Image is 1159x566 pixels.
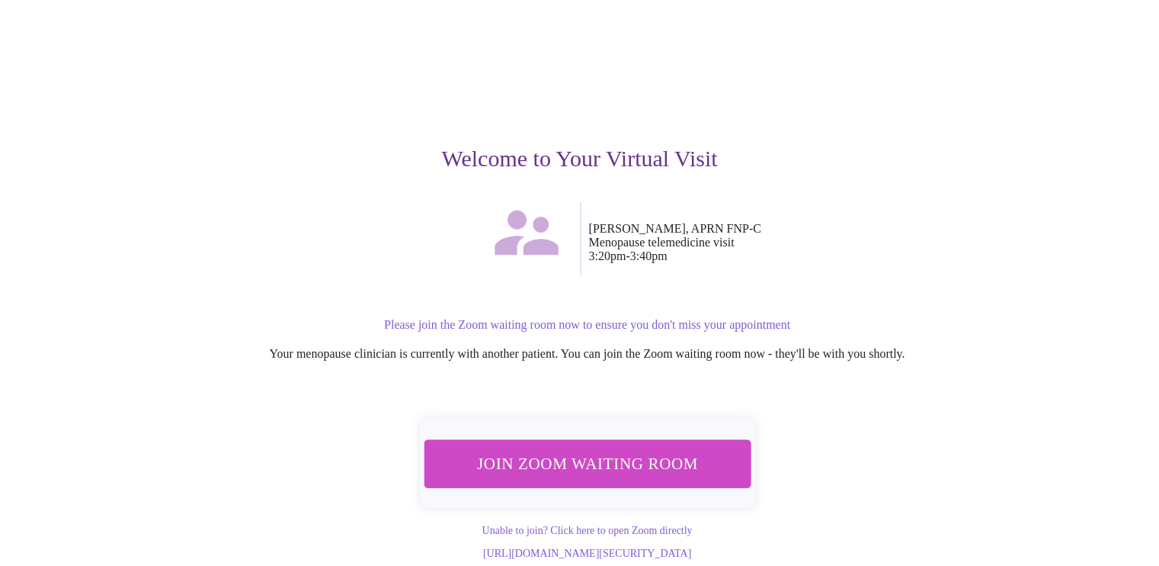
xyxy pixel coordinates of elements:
[483,548,691,559] a: [URL][DOMAIN_NAME][SECURITY_DATA]
[424,439,751,487] button: Join Zoom Waiting Room
[443,449,730,478] span: Join Zoom Waiting Room
[589,222,1049,263] p: [PERSON_NAME], APRN FNP-C Menopause telemedicine visit 3:20pm - 3:40pm
[126,347,1049,361] p: Your menopause clinician is currently with another patient. You can join the Zoom waiting room no...
[482,525,692,536] a: Unable to join? Click here to open Zoom directly
[110,146,1049,172] h3: Welcome to Your Virtual Visit
[126,318,1049,332] p: Please join the Zoom waiting room now to ensure you don't miss your appointment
